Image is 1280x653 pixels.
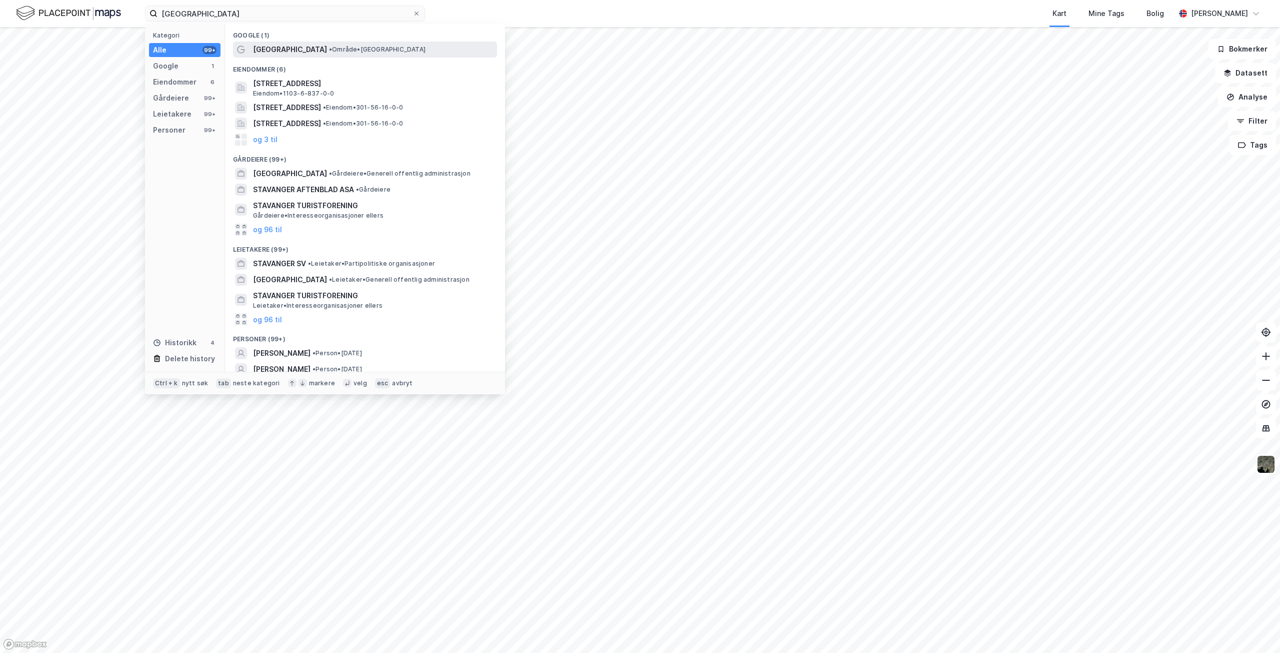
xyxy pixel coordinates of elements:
span: [PERSON_NAME] [253,363,310,375]
a: Mapbox homepage [3,638,47,650]
button: og 3 til [253,134,277,146]
div: Kart [1052,8,1066,20]
span: [GEOGRAPHIC_DATA] [253,274,327,286]
div: Eiendommer [153,76,196,88]
div: Bolig [1146,8,1164,20]
div: 4 [208,339,216,347]
div: Google [153,60,178,72]
div: Leietakere (99+) [225,238,505,256]
span: Person • [DATE] [312,349,362,357]
span: • [312,349,315,357]
div: 6 [208,78,216,86]
button: Bokmerker [1208,39,1276,59]
div: Ctrl + k [153,378,180,388]
span: Eiendom • 301-56-16-0-0 [323,104,403,112]
span: • [323,120,326,127]
div: Kontrollprogram for chat [1230,605,1280,653]
span: • [356,186,359,193]
div: Alle [153,44,166,56]
span: Gårdeiere [356,186,390,194]
div: Gårdeiere [153,92,189,104]
div: 99+ [202,94,216,102]
span: [STREET_ADDRESS] [253,102,321,114]
div: Historikk [153,337,196,349]
span: Leietaker • Partipolitiske organisasjoner [308,260,435,268]
span: [GEOGRAPHIC_DATA] [253,44,327,56]
div: Personer (99+) [225,327,505,345]
span: [GEOGRAPHIC_DATA] [253,168,327,180]
span: [STREET_ADDRESS] [253,78,493,90]
img: logo.f888ab2527a4732fd821a326f86c7f29.svg [16,5,121,22]
div: nytt søk [182,379,208,387]
img: 9k= [1256,455,1275,474]
div: Delete history [165,353,215,365]
span: • [329,46,332,53]
span: STAVANGER SV [253,258,306,270]
div: 99+ [202,110,216,118]
div: Leietakere [153,108,191,120]
span: STAVANGER TURISTFORENING [253,200,493,212]
div: Gårdeiere (99+) [225,148,505,166]
div: Eiendommer (6) [225,58,505,76]
span: • [308,260,311,267]
button: og 96 til [253,224,282,236]
span: [STREET_ADDRESS] [253,118,321,130]
span: Leietaker • Generell offentlig administrasjon [329,276,469,284]
span: [PERSON_NAME] [253,347,310,359]
button: Datasett [1215,63,1276,83]
span: • [312,365,315,373]
div: velg [353,379,367,387]
div: 1 [208,62,216,70]
button: og 96 til [253,313,282,325]
div: [PERSON_NAME] [1191,8,1248,20]
div: 99+ [202,46,216,54]
span: STAVANGER AFTENBLAD ASA [253,184,354,196]
span: • [329,170,332,177]
span: Eiendom • 1103-6-837-0-0 [253,90,334,98]
span: • [323,104,326,111]
div: 99+ [202,126,216,134]
button: Analyse [1218,87,1276,107]
span: Person • [DATE] [312,365,362,373]
div: esc [375,378,390,388]
div: Kategori [153,32,220,39]
span: Gårdeiere • Interesseorganisasjoner ellers [253,212,383,220]
div: neste kategori [233,379,280,387]
iframe: Chat Widget [1230,605,1280,653]
div: markere [309,379,335,387]
div: Google (1) [225,24,505,42]
button: Filter [1228,111,1276,131]
span: Område • [GEOGRAPHIC_DATA] [329,46,425,54]
div: Mine Tags [1088,8,1124,20]
span: Eiendom • 301-56-16-0-0 [323,120,403,128]
div: avbryt [392,379,412,387]
div: tab [216,378,231,388]
span: • [329,276,332,283]
input: Søk på adresse, matrikkel, gårdeiere, leietakere eller personer [157,6,412,21]
button: Tags [1229,135,1276,155]
span: STAVANGER TURISTFORENING [253,290,493,302]
span: Leietaker • Interesseorganisasjoner ellers [253,302,382,310]
span: Gårdeiere • Generell offentlig administrasjon [329,170,470,178]
div: Personer [153,124,185,136]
